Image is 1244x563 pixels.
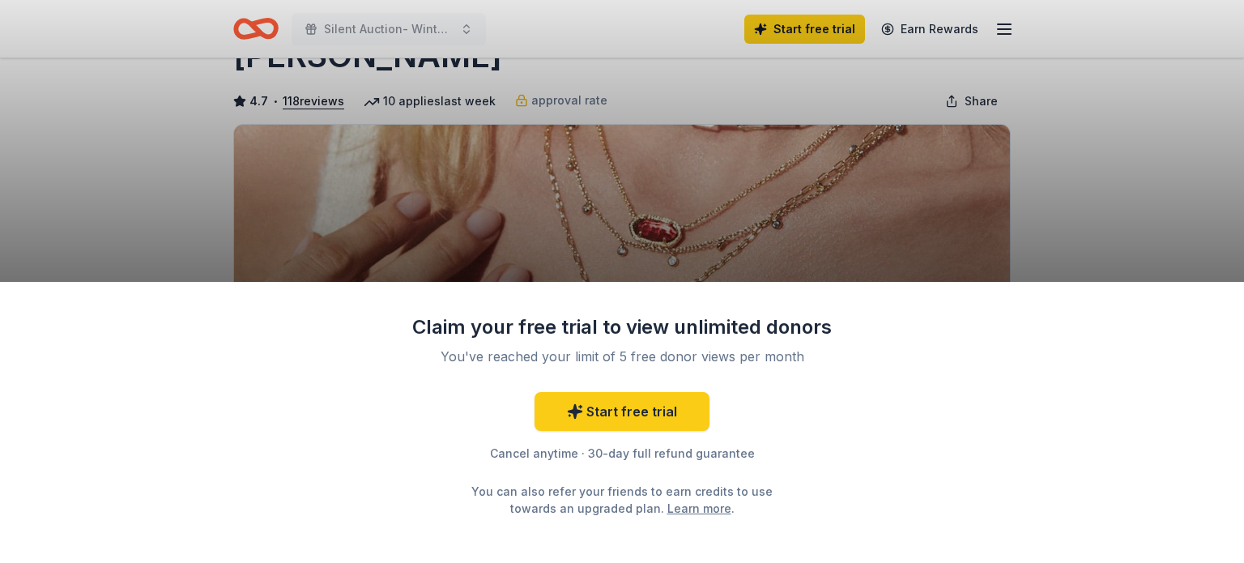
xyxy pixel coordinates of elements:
a: Learn more [667,500,731,517]
div: Cancel anytime · 30-day full refund guarantee [411,444,833,463]
div: Claim your free trial to view unlimited donors [411,314,833,340]
a: Start free trial [535,392,709,431]
div: You've reached your limit of 5 free donor views per month [431,347,813,366]
div: You can also refer your friends to earn credits to use towards an upgraded plan. . [457,483,787,517]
